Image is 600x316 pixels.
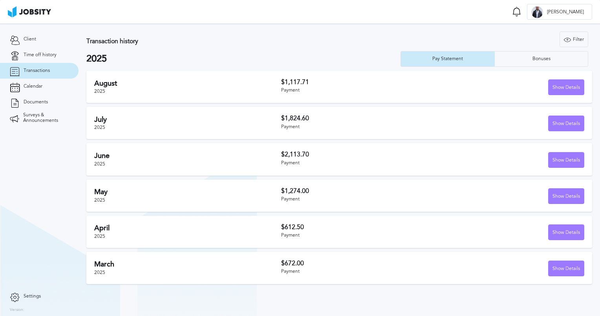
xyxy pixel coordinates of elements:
div: Show Details [549,116,584,132]
h2: June [94,152,281,160]
div: Payment [281,233,433,238]
div: Payment [281,88,433,93]
h2: May [94,188,281,196]
h2: 2025 [86,53,401,64]
h3: $2,113.70 [281,151,433,158]
h2: August [94,79,281,88]
button: Bonuses [494,51,588,67]
button: Show Details [548,188,584,204]
span: Documents [24,99,48,105]
div: Show Details [549,261,584,277]
div: Payment [281,269,433,274]
div: Payment [281,124,433,130]
h2: March [94,260,281,268]
div: Pay Statement [428,56,467,62]
h3: $1,274.00 [281,187,433,195]
span: 2025 [94,161,105,167]
div: A [531,6,543,18]
img: ab4bad089aa723f57921c736e9817d99.png [8,6,51,17]
span: 2025 [94,125,105,130]
div: Bonuses [529,56,554,62]
div: Show Details [549,80,584,96]
span: [PERSON_NAME] [543,9,588,15]
h2: April [94,224,281,232]
h3: $1,117.71 [281,79,433,86]
div: Payment [281,160,433,166]
button: Filter [560,31,588,47]
button: A[PERSON_NAME] [527,4,592,20]
button: Show Details [548,261,584,276]
button: Show Details [548,152,584,168]
span: Surveys & Announcements [23,112,69,123]
div: Payment [281,197,433,202]
span: 2025 [94,197,105,203]
h3: $1,824.60 [281,115,433,122]
span: 2025 [94,233,105,239]
span: Client [24,37,36,42]
button: Pay Statement [401,51,494,67]
span: Settings [24,294,41,299]
button: Show Details [548,224,584,240]
button: Show Details [548,79,584,95]
label: Version: [10,308,24,312]
span: Transactions [24,68,50,73]
h3: Transaction history [86,38,360,45]
h2: July [94,116,281,124]
span: 2025 [94,270,105,275]
h3: $612.50 [281,224,433,231]
div: Filter [560,32,588,48]
span: Calendar [24,84,42,89]
button: Show Details [548,116,584,131]
span: Time off history [24,52,57,58]
h3: $672.00 [281,260,433,267]
span: 2025 [94,88,105,94]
